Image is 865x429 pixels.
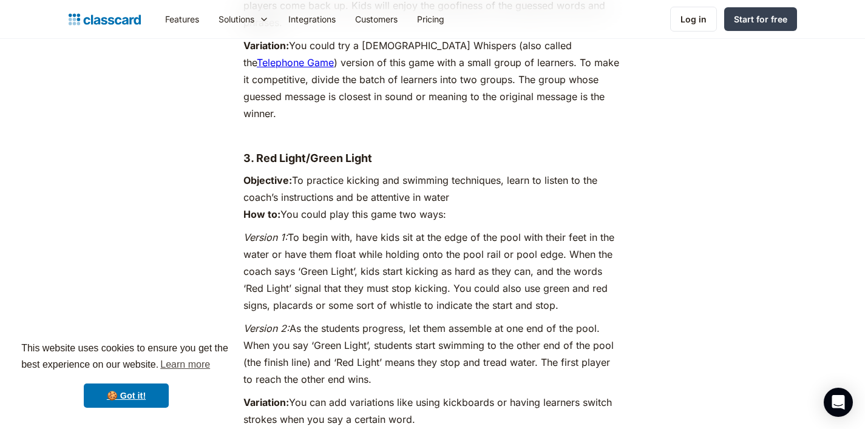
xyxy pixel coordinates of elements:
a: home [69,11,141,28]
div: cookieconsent [10,329,243,419]
p: As the students progress, let them assemble at one end of the pool. When you say ‘Green Light’, s... [243,320,622,388]
div: Log in [680,13,707,25]
strong: How to: [243,208,280,220]
div: Open Intercom Messenger [824,388,853,417]
p: To practice kicking and swimming techniques, learn to listen to the coach’s instructions and be a... [243,172,622,223]
div: Start for free [734,13,787,25]
a: Start for free [724,7,797,31]
strong: Variation: [243,396,289,408]
div: Solutions [209,5,279,33]
a: learn more about cookies [158,356,212,374]
strong: Objective: [243,174,292,186]
div: Solutions [219,13,254,25]
p: You can add variations like using kickboards or having learners switch strokes when you say a cer... [243,394,622,428]
h4: 3. Red Light/Green Light [243,151,622,166]
a: Features [155,5,209,33]
p: ‍ [243,128,622,145]
p: You could try a [DEMOGRAPHIC_DATA] Whispers (also called the ) version of this game with a small ... [243,37,622,122]
a: dismiss cookie message [84,383,169,408]
a: Integrations [279,5,345,33]
a: Log in [670,7,717,32]
p: To begin with, have kids sit at the edge of the pool with their feet in the water or have them fl... [243,229,622,314]
a: Pricing [407,5,454,33]
a: Customers [345,5,407,33]
strong: Variation: [243,39,289,52]
em: Version 1: [243,231,288,243]
a: Telephone Game [257,56,334,69]
em: Version 2: [243,322,290,334]
span: This website uses cookies to ensure you get the best experience on our website. [21,341,231,374]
